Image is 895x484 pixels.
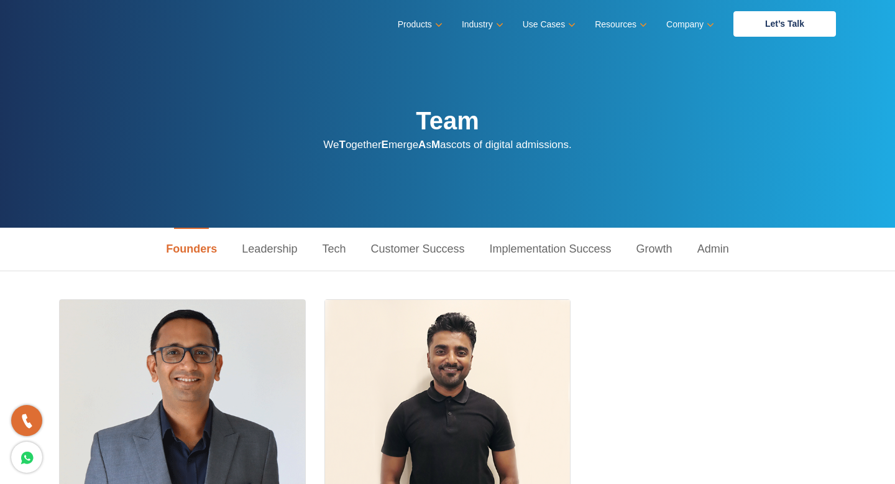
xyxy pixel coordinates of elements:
[154,228,229,271] a: Founders
[418,139,426,151] strong: A
[310,228,358,271] a: Tech
[624,228,685,271] a: Growth
[462,16,501,34] a: Industry
[229,228,310,271] a: Leadership
[523,16,573,34] a: Use Cases
[416,107,479,134] strong: Team
[382,139,388,151] strong: E
[733,11,836,37] a: Let’s Talk
[666,16,712,34] a: Company
[339,139,346,151] strong: T
[477,228,624,271] a: Implementation Success
[595,16,645,34] a: Resources
[431,139,440,151] strong: M
[398,16,440,34] a: Products
[685,228,741,271] a: Admin
[358,228,477,271] a: Customer Success
[323,136,571,154] p: We ogether merge s ascots of digital admissions.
